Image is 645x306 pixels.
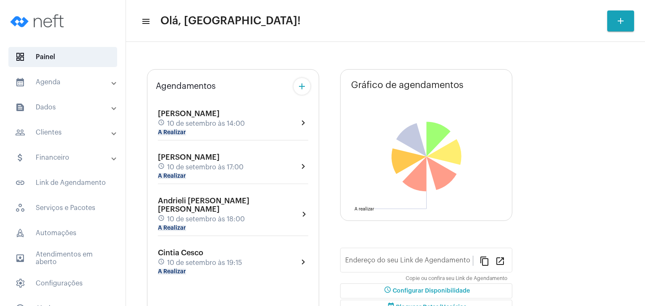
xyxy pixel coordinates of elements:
[158,197,249,213] span: Andrieli [PERSON_NAME] [PERSON_NAME]
[351,80,464,90] span: Gráfico de agendamentos
[495,256,505,266] mat-icon: open_in_new
[8,248,117,268] span: Atendimentos em aberto
[5,97,126,117] mat-expansion-panel-header: sidenav iconDados
[8,273,117,293] span: Configurações
[299,209,308,219] mat-icon: chevron_right
[8,198,117,218] span: Serviços e Pacotes
[298,161,308,171] mat-icon: chevron_right
[15,127,112,137] mat-panel-title: Clientes
[158,258,165,267] mat-icon: schedule
[8,47,117,67] span: Painel
[15,127,25,137] mat-icon: sidenav icon
[167,163,244,171] span: 10 de setembro às 17:00
[298,118,308,128] mat-icon: chevron_right
[167,259,242,267] span: 10 de setembro às 19:15
[15,102,112,112] mat-panel-title: Dados
[15,178,25,188] mat-icon: sidenav icon
[298,257,308,267] mat-icon: chevron_right
[5,148,126,168] mat-expansion-panel-header: sidenav iconFinanceiro
[5,122,126,143] mat-expansion-panel-header: sidenav iconClientes
[8,223,117,243] span: Automações
[15,102,25,112] mat-icon: sidenav icon
[616,16,626,26] mat-icon: add
[297,81,307,91] mat-icon: add
[158,215,165,224] mat-icon: schedule
[15,203,25,213] span: sidenav icon
[158,153,220,161] span: [PERSON_NAME]
[345,258,473,266] input: Link
[15,77,112,87] mat-panel-title: Agenda
[15,228,25,238] span: sidenav icon
[383,288,470,294] span: Configurar Disponibilidade
[406,276,507,282] mat-hint: Copie ou confira seu Link de Agendamento
[158,269,186,275] mat-chip: A Realizar
[158,249,203,257] span: Cintia Cesco
[383,286,393,296] mat-icon: schedule
[141,16,149,26] mat-icon: sidenav icon
[15,278,25,288] span: sidenav icon
[480,256,490,266] mat-icon: content_copy
[167,215,245,223] span: 10 de setembro às 18:00
[158,225,186,231] mat-chip: A Realizar
[158,119,165,128] mat-icon: schedule
[158,173,186,179] mat-chip: A Realizar
[5,72,126,92] mat-expansion-panel-header: sidenav iconAgenda
[160,14,301,28] span: Olá, [GEOGRAPHIC_DATA]!
[15,52,25,62] span: sidenav icon
[7,4,70,38] img: logo-neft-novo-2.png
[8,173,117,193] span: Link de Agendamento
[15,77,25,87] mat-icon: sidenav icon
[158,130,186,135] mat-chip: A Realizar
[158,163,165,172] mat-icon: schedule
[354,207,374,211] text: A realizar
[15,153,25,163] mat-icon: sidenav icon
[15,253,25,263] mat-icon: sidenav icon
[167,120,245,127] span: 10 de setembro às 14:00
[340,283,512,298] button: Configurar Disponibilidade
[158,110,220,117] span: [PERSON_NAME]
[156,82,216,91] span: Agendamentos
[15,153,112,163] mat-panel-title: Financeiro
